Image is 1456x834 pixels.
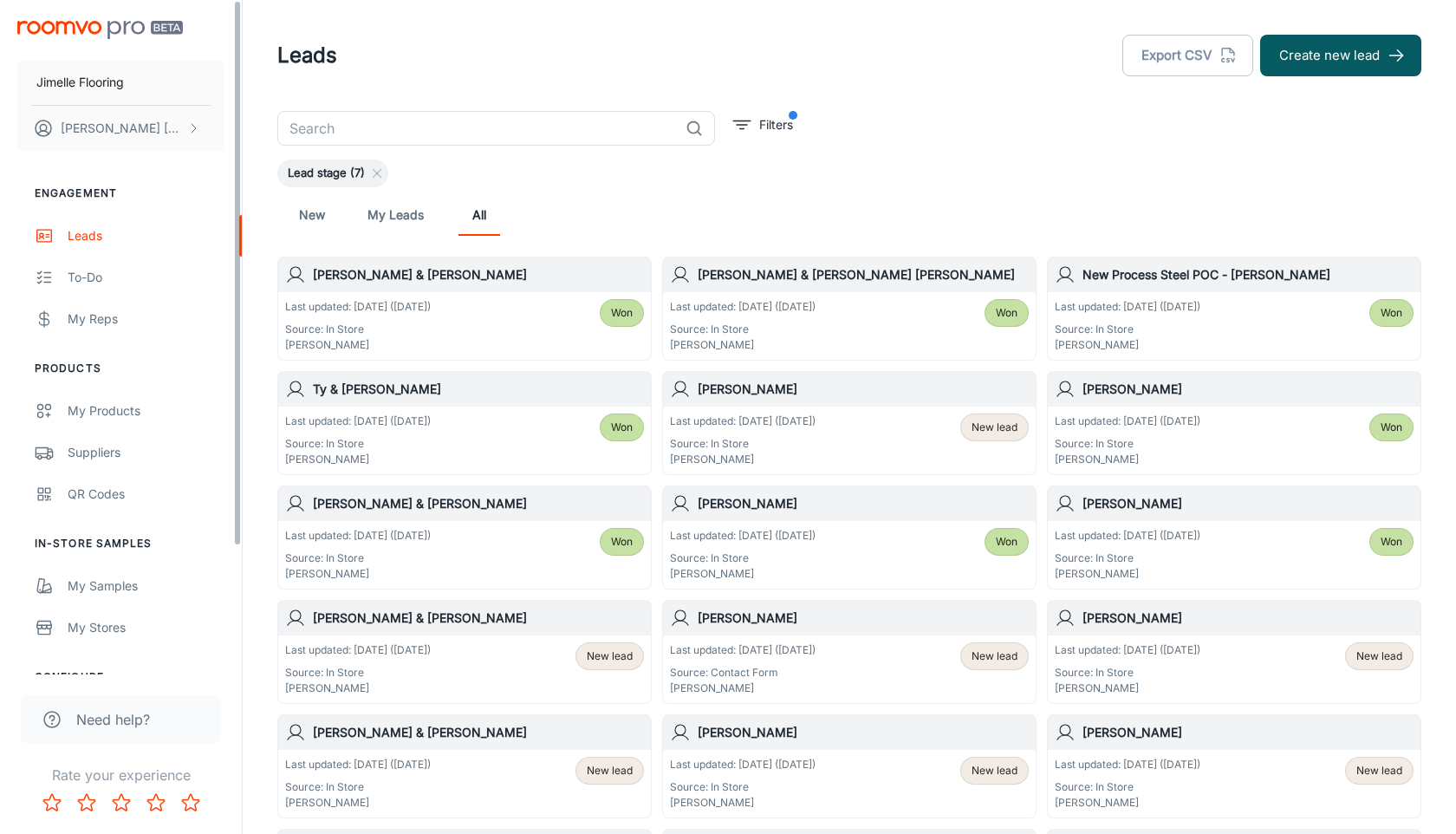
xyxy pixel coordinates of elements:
[1055,757,1200,772] p: Last updated: [DATE] ([DATE])
[1381,305,1402,321] span: Won
[662,485,1037,590] a: [PERSON_NAME]Last updated: [DATE] ([DATE])Source: In Store[PERSON_NAME]Won
[1055,551,1200,566] p: Source: In Store
[313,380,644,399] h6: Ty & [PERSON_NAME]
[996,534,1017,550] span: Won
[139,785,173,820] button: Rate 4 star
[36,73,124,92] p: Jimelle Flooring
[285,681,431,696] p: [PERSON_NAME]
[277,111,679,146] input: Search
[1381,534,1402,550] span: Won
[68,401,224,420] div: My Products
[1082,494,1414,513] h6: [PERSON_NAME]
[285,757,431,772] p: Last updated: [DATE] ([DATE])
[729,111,797,139] button: filter
[285,436,431,452] p: Source: In Store
[670,337,816,353] p: [PERSON_NAME]
[1047,600,1421,704] a: [PERSON_NAME]Last updated: [DATE] ([DATE])Source: In Store[PERSON_NAME]New lead
[285,779,431,795] p: Source: In Store
[285,322,431,337] p: Source: In Store
[277,600,652,704] a: [PERSON_NAME] & [PERSON_NAME]Last updated: [DATE] ([DATE])Source: In Store[PERSON_NAME]New lead
[1055,779,1200,795] p: Source: In Store
[285,528,431,544] p: Last updated: [DATE] ([DATE])
[285,337,431,353] p: [PERSON_NAME]
[17,21,183,39] img: Roomvo PRO Beta
[285,551,431,566] p: Source: In Store
[277,371,652,475] a: Ty & [PERSON_NAME]Last updated: [DATE] ([DATE])Source: In Store[PERSON_NAME]Won
[277,160,388,187] div: Lead stage (7)
[587,648,633,664] span: New lead
[670,681,816,696] p: [PERSON_NAME]
[1356,648,1402,664] span: New lead
[670,414,816,429] p: Last updated: [DATE] ([DATE])
[1055,452,1200,467] p: [PERSON_NAME]
[1055,299,1200,315] p: Last updated: [DATE] ([DATE])
[61,119,183,138] p: [PERSON_NAME] [PERSON_NAME]
[1055,665,1200,681] p: Source: In Store
[670,665,816,681] p: Source: Contact Form
[670,642,816,658] p: Last updated: [DATE] ([DATE])
[68,618,224,637] div: My Stores
[1055,337,1200,353] p: [PERSON_NAME]
[1055,566,1200,582] p: [PERSON_NAME]
[972,648,1017,664] span: New lead
[972,763,1017,779] span: New lead
[69,785,104,820] button: Rate 2 star
[285,566,431,582] p: [PERSON_NAME]
[313,723,644,742] h6: [PERSON_NAME] & [PERSON_NAME]
[1047,257,1421,361] a: New Process Steel POC - [PERSON_NAME]Last updated: [DATE] ([DATE])Source: In Store[PERSON_NAME]Won
[285,795,431,811] p: [PERSON_NAME]
[68,485,224,504] div: QR Codes
[277,165,375,182] span: Lead stage (7)
[670,566,816,582] p: [PERSON_NAME]
[35,785,69,820] button: Rate 1 star
[662,257,1037,361] a: [PERSON_NAME] & [PERSON_NAME] [PERSON_NAME]Last updated: [DATE] ([DATE])Source: In Store[PERSON_N...
[670,452,816,467] p: [PERSON_NAME]
[662,600,1037,704] a: [PERSON_NAME]Last updated: [DATE] ([DATE])Source: Contact Form[PERSON_NAME]New lead
[1055,322,1200,337] p: Source: In Store
[285,642,431,658] p: Last updated: [DATE] ([DATE])
[698,609,1029,628] h6: [PERSON_NAME]
[670,551,816,566] p: Source: In Store
[277,257,652,361] a: [PERSON_NAME] & [PERSON_NAME]Last updated: [DATE] ([DATE])Source: In Store[PERSON_NAME]Won
[670,436,816,452] p: Source: In Store
[670,299,816,315] p: Last updated: [DATE] ([DATE])
[1055,414,1200,429] p: Last updated: [DATE] ([DATE])
[14,765,228,785] p: Rate your experience
[1356,763,1402,779] span: New lead
[670,757,816,772] p: Last updated: [DATE] ([DATE])
[285,299,431,315] p: Last updated: [DATE] ([DATE])
[17,106,224,151] button: [PERSON_NAME] [PERSON_NAME]
[611,305,633,321] span: Won
[367,194,424,236] a: My Leads
[313,265,644,284] h6: [PERSON_NAME] & [PERSON_NAME]
[313,494,644,513] h6: [PERSON_NAME] & [PERSON_NAME]
[1047,371,1421,475] a: [PERSON_NAME]Last updated: [DATE] ([DATE])Source: In Store[PERSON_NAME]Won
[68,226,224,245] div: Leads
[1381,420,1402,435] span: Won
[1055,795,1200,811] p: [PERSON_NAME]
[277,485,652,590] a: [PERSON_NAME] & [PERSON_NAME]Last updated: [DATE] ([DATE])Source: In Store[PERSON_NAME]Won
[68,577,224,596] div: My Samples
[1082,265,1414,284] h6: New Process Steel POC - [PERSON_NAME]
[698,380,1029,399] h6: [PERSON_NAME]
[1055,681,1200,696] p: [PERSON_NAME]
[285,665,431,681] p: Source: In Store
[662,371,1037,475] a: [PERSON_NAME]Last updated: [DATE] ([DATE])Source: In Store[PERSON_NAME]New lead
[277,714,652,818] a: [PERSON_NAME] & [PERSON_NAME]Last updated: [DATE] ([DATE])Source: In Store[PERSON_NAME]New lead
[173,785,208,820] button: Rate 5 star
[291,194,333,236] a: New
[76,709,150,730] span: Need help?
[670,795,816,811] p: [PERSON_NAME]
[698,723,1029,742] h6: [PERSON_NAME]
[1122,35,1253,76] button: Export CSV
[1082,723,1414,742] h6: [PERSON_NAME]
[1055,642,1200,658] p: Last updated: [DATE] ([DATE])
[759,115,793,134] p: Filters
[698,265,1029,284] h6: [PERSON_NAME] & [PERSON_NAME] [PERSON_NAME]
[458,194,500,236] a: All
[670,779,816,795] p: Source: In Store
[68,268,224,287] div: To-do
[285,414,431,429] p: Last updated: [DATE] ([DATE])
[68,443,224,462] div: Suppliers
[277,40,337,71] h1: Leads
